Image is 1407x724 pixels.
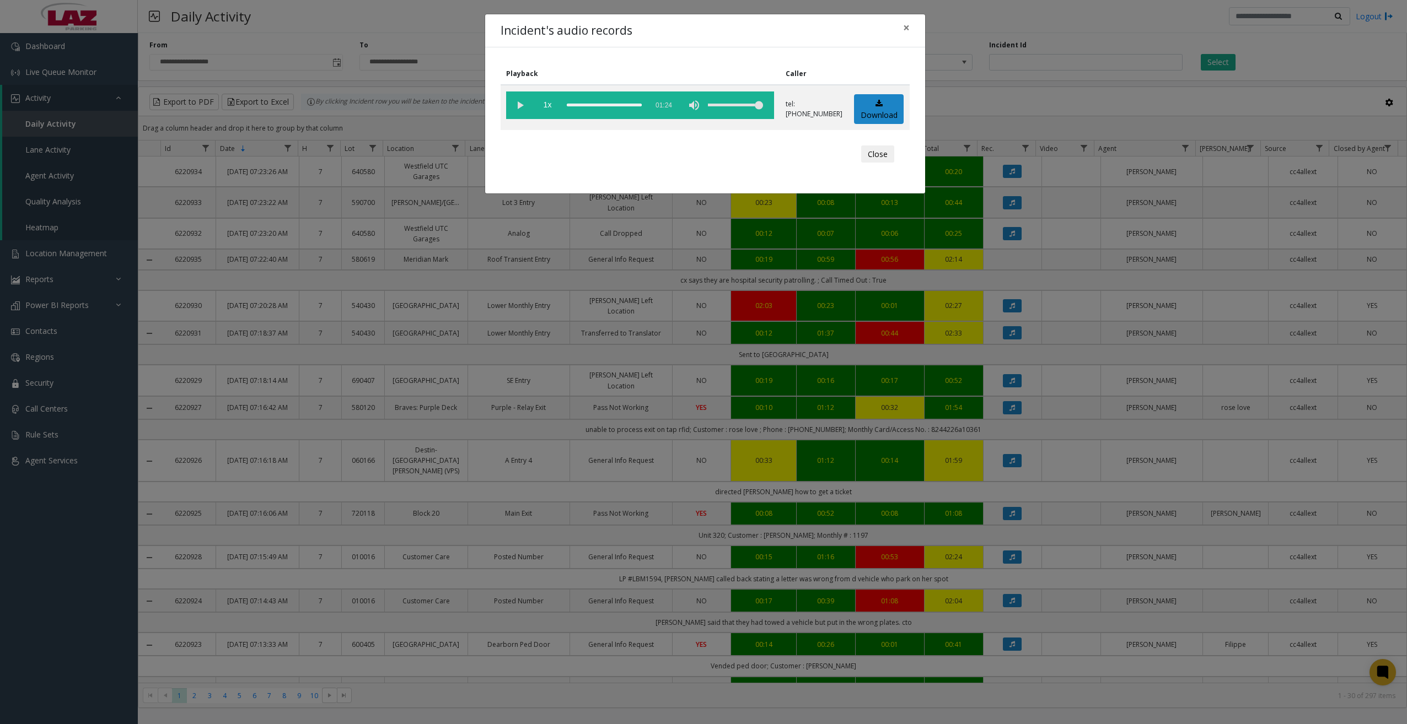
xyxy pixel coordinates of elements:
th: Playback [501,63,780,85]
div: scrub bar [567,91,642,119]
span: × [903,20,910,35]
span: playback speed button [534,91,561,119]
p: tel:[PHONE_NUMBER] [786,99,842,119]
h4: Incident's audio records [501,22,632,40]
button: Close [895,14,917,41]
button: Close [861,145,894,163]
a: Download [854,94,904,125]
div: volume level [708,91,763,119]
th: Caller [780,63,849,85]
